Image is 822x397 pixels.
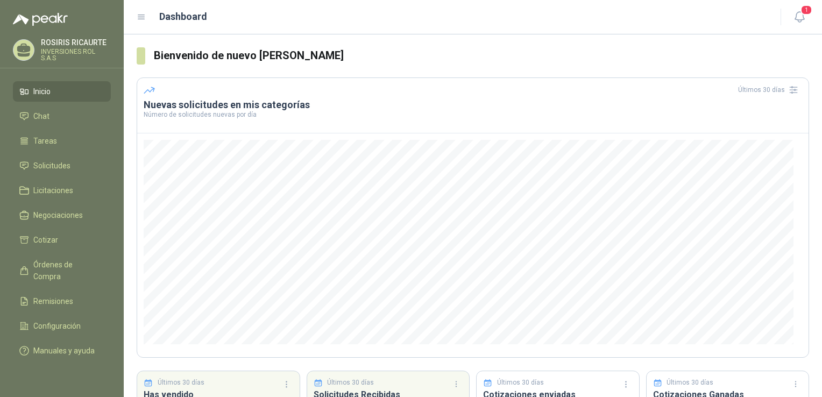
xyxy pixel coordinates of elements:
[13,341,111,361] a: Manuales y ayuda
[13,230,111,250] a: Cotizar
[144,111,802,118] p: Número de solicitudes nuevas por día
[497,378,544,388] p: Últimos 30 días
[13,205,111,225] a: Negociaciones
[738,81,802,98] div: Últimos 30 días
[13,81,111,102] a: Inicio
[33,234,58,246] span: Cotizar
[13,13,68,26] img: Logo peakr
[13,106,111,126] a: Chat
[33,135,57,147] span: Tareas
[159,9,207,24] h1: Dashboard
[33,295,73,307] span: Remisiones
[41,39,111,46] p: ROSIRIS RICAURTE
[33,320,81,332] span: Configuración
[144,98,802,111] h3: Nuevas solicitudes en mis categorías
[33,209,83,221] span: Negociaciones
[154,47,809,64] h3: Bienvenido de nuevo [PERSON_NAME]
[33,185,73,196] span: Licitaciones
[33,86,51,97] span: Inicio
[13,291,111,311] a: Remisiones
[33,160,70,172] span: Solicitudes
[33,259,101,282] span: Órdenes de Compra
[13,180,111,201] a: Licitaciones
[41,48,111,61] p: INVERSIONES ROL S.A.S
[327,378,374,388] p: Últimos 30 días
[667,378,713,388] p: Últimos 30 días
[13,155,111,176] a: Solicitudes
[33,345,95,357] span: Manuales y ayuda
[158,378,204,388] p: Últimos 30 días
[13,316,111,336] a: Configuración
[790,8,809,27] button: 1
[33,110,49,122] span: Chat
[13,131,111,151] a: Tareas
[800,5,812,15] span: 1
[13,254,111,287] a: Órdenes de Compra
